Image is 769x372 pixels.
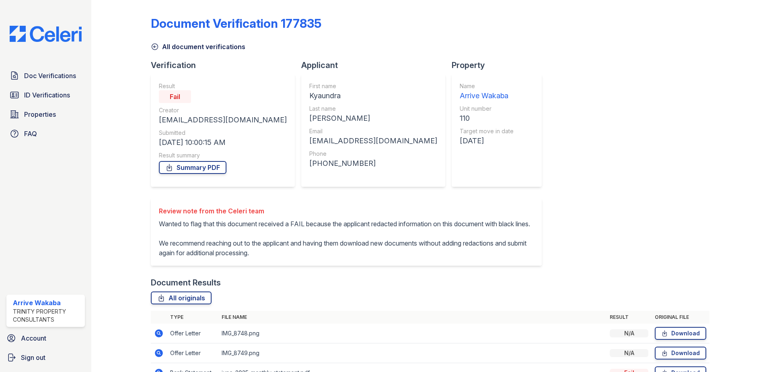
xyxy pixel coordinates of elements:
div: Review note from the Celeri team [159,206,534,216]
div: 110 [460,113,514,124]
div: [EMAIL_ADDRESS][DOMAIN_NAME] [159,114,287,126]
div: Email [309,127,437,135]
a: All document verifications [151,42,245,52]
span: Account [21,333,46,343]
div: [EMAIL_ADDRESS][DOMAIN_NAME] [309,135,437,147]
div: Arrive Wakaba [13,298,82,308]
div: Property [452,60,548,71]
span: Doc Verifications [24,71,76,81]
div: Submitted [159,129,287,137]
div: Trinity Property Consultants [13,308,82,324]
a: ID Verifications [6,87,85,103]
div: Document Verification 177835 [151,16,321,31]
a: Properties [6,106,85,122]
div: Arrive Wakaba [460,90,514,101]
div: First name [309,82,437,90]
div: Document Results [151,277,221,288]
a: FAQ [6,126,85,142]
th: File name [218,311,607,324]
div: [DATE] 10:00:15 AM [159,137,287,148]
div: Result [159,82,287,90]
a: Download [655,327,706,340]
div: N/A [610,349,648,357]
th: Result [607,311,652,324]
div: [DATE] [460,135,514,147]
span: ID Verifications [24,90,70,100]
p: Wanted to flag that this document received a FAIL because the applicant redacted information on t... [159,219,534,258]
div: Applicant [301,60,452,71]
div: N/A [610,329,648,337]
div: Verification [151,60,301,71]
div: Kyaundra [309,90,437,101]
th: Original file [652,311,709,324]
div: Creator [159,106,287,114]
span: FAQ [24,129,37,138]
a: Download [655,347,706,360]
div: Name [460,82,514,90]
a: All originals [151,291,212,304]
div: Unit number [460,105,514,113]
th: Type [167,311,218,324]
td: Offer Letter [167,324,218,343]
div: Result summary [159,151,287,159]
div: [PERSON_NAME] [309,113,437,124]
td: IMG_8748.png [218,324,607,343]
a: Summary PDF [159,161,226,174]
a: Name Arrive Wakaba [460,82,514,101]
div: [PHONE_NUMBER] [309,158,437,169]
a: Doc Verifications [6,68,85,84]
div: Last name [309,105,437,113]
div: Fail [159,90,191,103]
div: Target move in date [460,127,514,135]
td: IMG_8749.png [218,343,607,363]
a: Sign out [3,349,88,366]
td: Offer Letter [167,343,218,363]
span: Sign out [21,353,45,362]
a: Account [3,330,88,346]
span: Properties [24,110,56,119]
div: Phone [309,150,437,158]
img: CE_Logo_Blue-a8612792a0a2168367f1c8372b55b34899dd931a85d93a1a3d3e32e68fde9ad4.png [3,26,88,42]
